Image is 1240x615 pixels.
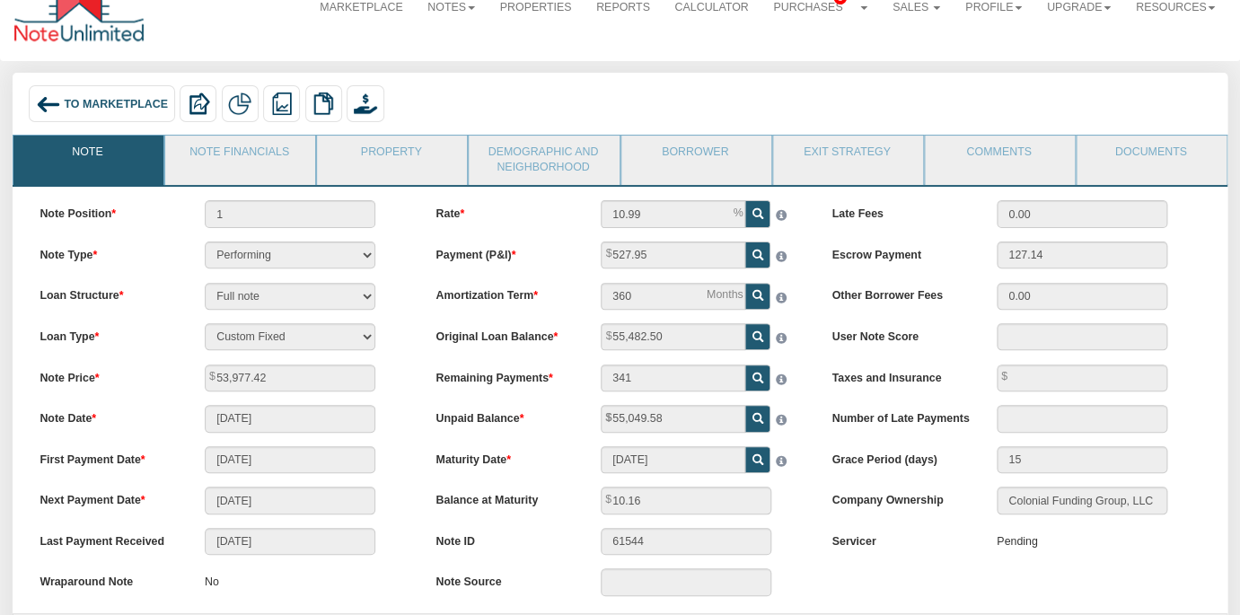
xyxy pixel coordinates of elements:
p: No [205,568,219,599]
label: Note Position [26,200,191,223]
label: Taxes and Insurance [818,365,983,387]
label: Wraparound Note [26,568,191,591]
label: Remaining Payments [422,365,587,387]
div: Pending [997,528,1038,558]
img: partial.png [228,92,251,116]
input: MM/DD/YYYY [205,487,375,514]
input: MM/DD/YYYY [205,405,375,432]
img: export.svg [187,92,210,116]
a: Documents [1077,136,1225,180]
label: Rate [422,200,587,223]
a: Borrower [621,136,770,180]
label: Balance at Maturity [422,487,587,509]
a: Property [317,136,465,180]
input: This field can contain only numeric characters [601,200,745,227]
img: reports.png [270,92,294,116]
a: Demographic and Neighborhood [469,136,617,186]
label: Unpaid Balance [422,405,587,427]
a: Comments [925,136,1073,180]
label: Maturity Date [422,446,587,469]
label: Note Source [422,568,587,591]
label: Loan Type [26,323,191,346]
label: Other Borrower Fees [818,283,983,305]
label: Late Fees [818,200,983,223]
a: Note Financials [165,136,313,180]
label: Loan Structure [26,283,191,305]
label: Company Ownership [818,487,983,509]
a: Exit Strategy [773,136,921,180]
label: Last Payment Received [26,528,191,550]
label: Next Payment Date [26,487,191,509]
input: MM/DD/YYYY [205,446,375,473]
label: Escrow Payment [818,242,983,264]
label: User Note Score [818,323,983,346]
img: copy.png [312,92,335,116]
label: Number of Late Payments [818,405,983,427]
input: MM/DD/YYYY [205,528,375,555]
label: Original Loan Balance [422,323,587,346]
label: Servicer [818,528,983,550]
label: Amortization Term [422,283,587,305]
span: To Marketplace [64,98,168,110]
input: MM/DD/YYYY [601,446,745,473]
label: Note Type [26,242,191,264]
label: Note Price [26,365,191,387]
label: Payment (P&I) [422,242,587,264]
img: purchase_offer.png [354,92,377,116]
label: Grace Period (days) [818,446,983,469]
label: Note ID [422,528,587,550]
label: First Payment Date [26,446,191,469]
label: Note Date [26,405,191,427]
a: Note [13,136,162,180]
img: back_arrow_left_icon.svg [36,92,61,118]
